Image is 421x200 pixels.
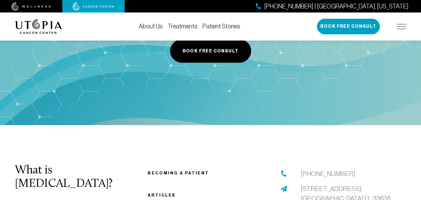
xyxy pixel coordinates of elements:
[317,19,380,34] button: Book Free Consult
[139,23,163,30] a: About Us
[73,2,114,11] img: cancer center
[148,193,176,198] a: Articles
[301,169,355,179] a: [PHONE_NUMBER]
[12,2,51,11] img: wellness
[281,171,287,177] img: phone
[170,39,251,63] button: Book Free Consult
[264,2,409,11] span: [PHONE_NUMBER] | [GEOGRAPHIC_DATA], [US_STATE]
[397,24,406,29] img: icon-hamburger
[15,164,112,190] a: What is [MEDICAL_DATA]?
[15,19,62,34] img: logo
[203,23,240,30] a: Patient Stories
[148,171,209,175] a: Becoming a patient
[256,2,409,11] a: [PHONE_NUMBER] | [GEOGRAPHIC_DATA], [US_STATE]
[281,186,287,192] img: address
[168,23,198,30] a: Treatments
